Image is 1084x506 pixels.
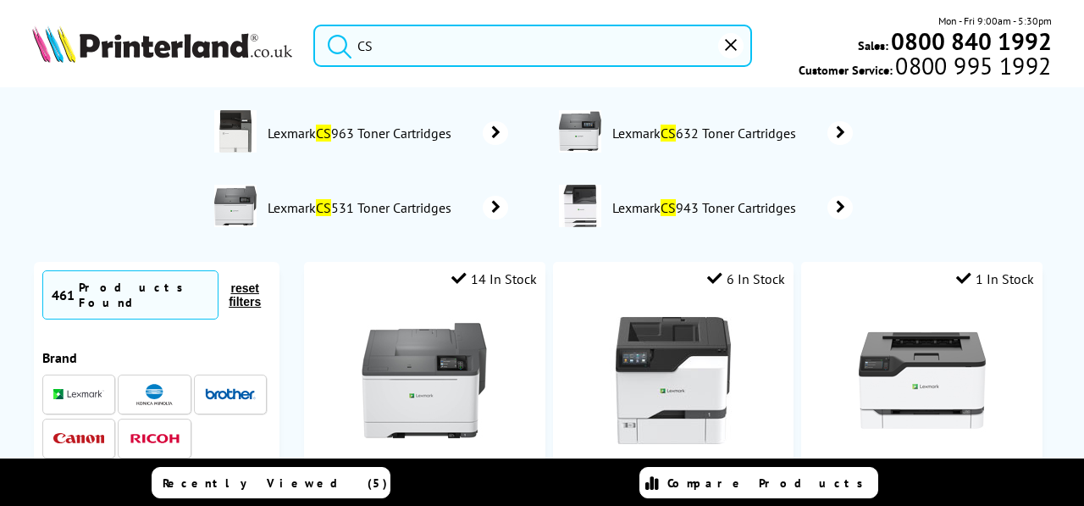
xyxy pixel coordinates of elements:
[610,317,737,444] img: Lexmark-CS735de-Front-Small.jpg
[639,467,878,498] a: Compare Products
[218,281,271,309] button: reset filters
[53,389,104,399] img: Lexmark
[893,58,1051,74] span: 0800 995 1992
[265,110,508,156] a: LexmarkCS963 Toner Cartridges
[559,110,601,153] img: 50m0073-deptimage.jpg
[859,317,986,444] img: Lexmark-CS431dw-Front-Small.jpg
[858,37,888,53] span: Sales:
[316,199,331,216] mark: CS
[707,270,785,287] div: 6 In Stock
[559,185,601,227] img: 32D0023-deptimage.jpg
[938,13,1052,29] span: Mon - Fri 9:00am - 5:30pm
[610,199,802,216] span: Lexmark 943 Toner Cartridges
[42,349,77,366] span: Brand
[265,185,508,231] a: LexmarkCS531 Toner Cartridges
[136,384,173,405] img: Konica Minolta
[32,25,292,65] a: Printerland Logo
[214,185,257,227] img: 50m0033-deptimage.jpg
[52,286,75,303] span: 461
[79,280,209,310] div: Products Found
[313,25,752,67] input: Search product or brand
[956,270,1034,287] div: 1 In Stock
[265,199,457,216] span: Lexmark 531 Toner Cartridges
[214,110,257,153] img: 20l8063-deptimage.jpg
[661,125,676,142] mark: CS
[610,185,853,231] a: LexmarkCS943 Toner Cartridges
[265,125,457,142] span: Lexmark 963 Toner Cartridges
[316,125,331,142] mark: CS
[205,388,256,400] img: Brother
[361,317,488,444] img: lexmark-cs531dw-front-small.jpg
[53,433,104,444] img: Canon
[667,475,872,491] span: Compare Products
[152,467,390,498] a: Recently Viewed (5)
[130,434,180,443] img: Ricoh
[888,33,1052,49] a: 0800 840 1992
[661,199,676,216] mark: CS
[799,58,1051,78] span: Customer Service:
[32,25,292,62] img: Printerland Logo
[451,270,537,287] div: 14 In Stock
[610,110,853,156] a: LexmarkCS632 Toner Cartridges
[610,125,802,142] span: Lexmark 632 Toner Cartridges
[891,25,1052,57] b: 0800 840 1992
[163,475,388,491] span: Recently Viewed (5)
